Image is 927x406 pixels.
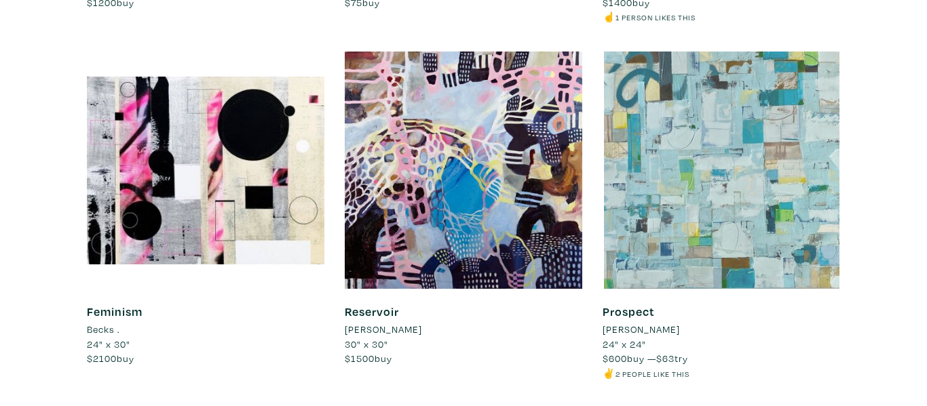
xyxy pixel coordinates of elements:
li: [PERSON_NAME] [603,322,680,337]
span: buy — try [603,352,688,365]
a: [PERSON_NAME] [345,322,582,337]
span: $600 [603,352,627,365]
span: buy [87,352,134,365]
li: [PERSON_NAME] [345,322,422,337]
span: 24" x 30" [87,338,130,350]
span: 24" x 24" [603,338,646,350]
span: $1500 [345,352,375,365]
li: Becks . [87,322,120,337]
li: ✌️ [603,366,840,381]
a: Prospect [603,304,654,319]
small: 2 people like this [616,369,689,379]
span: $2100 [87,352,117,365]
a: [PERSON_NAME] [603,322,840,337]
span: buy [345,352,392,365]
a: Feminism [87,304,143,319]
small: 1 person likes this [616,12,696,22]
span: 30" x 30" [345,338,388,350]
li: ☝️ [603,9,840,24]
a: Reservoir [345,304,399,319]
span: $63 [656,352,675,365]
a: Becks . [87,322,324,337]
